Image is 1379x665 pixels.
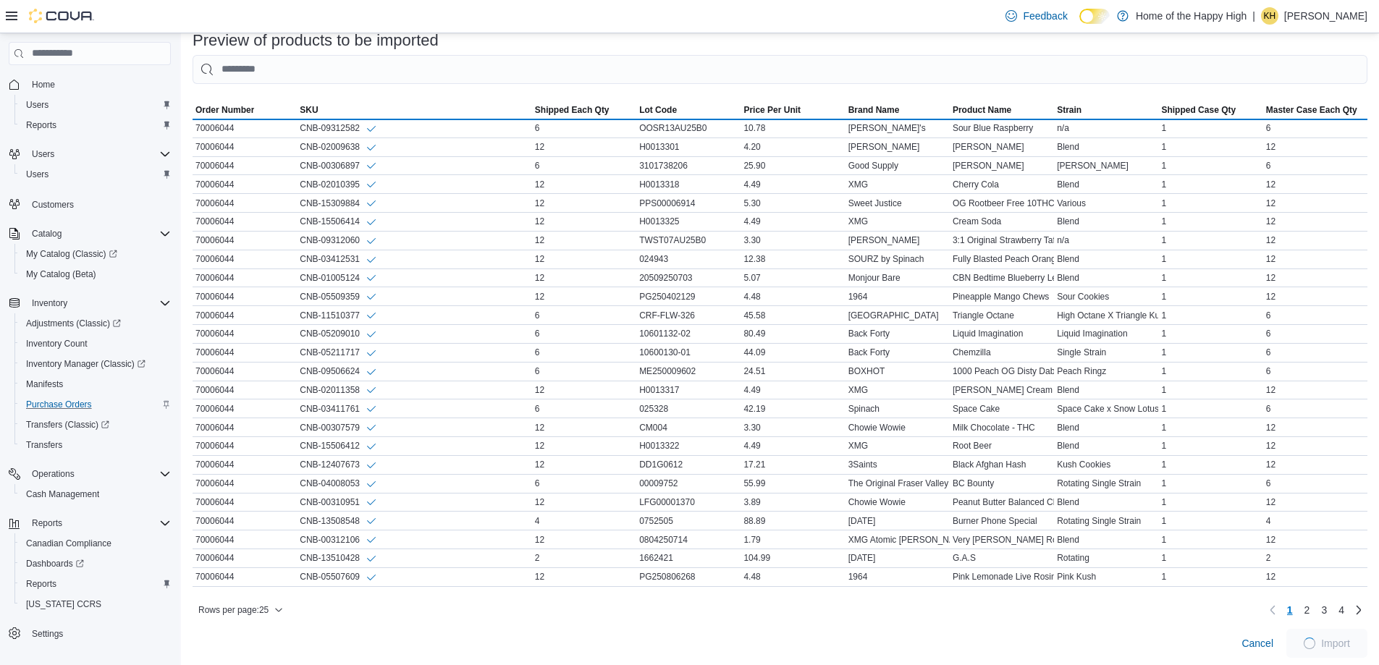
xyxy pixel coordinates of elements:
[20,117,171,134] span: Reports
[14,313,177,334] a: Adjustments (Classic)
[532,307,636,324] div: 6
[26,514,171,532] span: Reports
[366,123,377,135] svg: Info
[32,517,62,529] span: Reports
[32,148,54,160] span: Users
[741,344,845,361] div: 44.09
[366,329,377,340] svg: Info
[636,119,741,137] div: OOSR13AU25B0
[193,344,297,361] div: 70006044
[3,193,177,214] button: Customers
[950,250,1054,268] div: Fully Blasted Peach Orange 1:1 THC | CBD Gummies - 10 Pack
[950,101,1054,119] button: Product Name
[32,297,67,309] span: Inventory
[193,288,297,305] div: 70006044
[20,355,171,373] span: Inventory Manager (Classic)
[1263,232,1367,249] div: 12
[741,101,845,119] button: Price Per Unit
[26,439,62,451] span: Transfers
[1321,603,1327,617] span: 3
[32,468,75,480] span: Operations
[1000,1,1073,30] a: Feedback
[20,315,171,332] span: Adjustments (Classic)
[3,224,177,244] button: Catalog
[741,269,845,287] div: 5.07
[636,250,741,268] div: 024943
[741,250,845,268] div: 12.38
[636,195,741,212] div: PPS00006914
[20,96,54,114] a: Users
[845,195,950,212] div: Sweet Justice
[636,325,741,342] div: 10601132-02
[193,119,297,137] div: 70006044
[20,266,102,283] a: My Catalog (Beta)
[366,142,377,153] svg: Info
[193,307,297,324] div: 70006044
[26,598,101,610] span: [US_STATE] CCRS
[193,269,297,287] div: 70006044
[193,176,297,193] div: 70006044
[26,399,92,410] span: Purchase Orders
[300,197,377,209] div: CNB-15309884
[1079,9,1110,24] input: Dark Mode
[845,288,950,305] div: 1964
[1161,104,1236,116] span: Shipped Case Qty
[300,328,377,340] div: CNB-05209010
[1054,119,1158,137] div: n/a
[1158,195,1262,212] div: 1
[1299,598,1316,622] a: Page 2 of 4
[26,119,56,131] span: Reports
[1263,307,1367,324] div: 6
[1264,7,1276,25] span: KH
[3,513,177,533] button: Reports
[26,75,171,93] span: Home
[14,264,177,284] button: My Catalog (Beta)
[20,245,171,263] span: My Catalog (Classic)
[636,344,741,361] div: 10600130-01
[639,104,677,116] span: Lot Code
[741,176,845,193] div: 4.49
[366,347,377,359] svg: Info
[950,307,1054,324] div: Triangle Octane
[1158,307,1262,324] div: 1
[845,269,950,287] div: Monjour Bare
[1158,250,1262,268] div: 1
[950,138,1054,156] div: [PERSON_NAME]
[20,436,68,454] a: Transfers
[300,309,377,321] div: CNB-11510377
[3,293,177,313] button: Inventory
[848,104,900,116] span: Brand Name
[741,307,845,324] div: 45.58
[14,334,177,354] button: Inventory Count
[32,228,62,240] span: Catalog
[366,403,377,415] svg: Info
[950,288,1054,305] div: Pineapple Mango Chews
[20,166,171,183] span: Users
[741,213,845,230] div: 4.49
[198,604,269,616] span: Rows per page : 25
[297,101,532,119] button: SKU
[532,344,636,361] div: 6
[300,253,377,266] div: CNB-03412531
[32,79,55,90] span: Home
[950,213,1054,230] div: Cream Soda
[1158,325,1262,342] div: 1
[300,104,318,116] span: SKU
[26,225,171,242] span: Catalog
[20,555,171,572] span: Dashboards
[193,138,297,156] div: 70006044
[26,514,68,532] button: Reports
[20,575,171,593] span: Reports
[741,157,845,174] div: 25.90
[741,232,845,249] div: 3.30
[20,575,62,593] a: Reports
[950,232,1054,249] div: 3:1 Original Strawberry Taffy THC/CBG
[741,119,845,137] div: 10.78
[845,157,950,174] div: Good Supply
[3,74,177,95] button: Home
[1057,104,1081,116] span: Strain
[1241,636,1273,651] span: Cancel
[1079,24,1080,25] span: Dark Mode
[26,196,80,213] a: Customers
[1054,157,1158,174] div: [PERSON_NAME]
